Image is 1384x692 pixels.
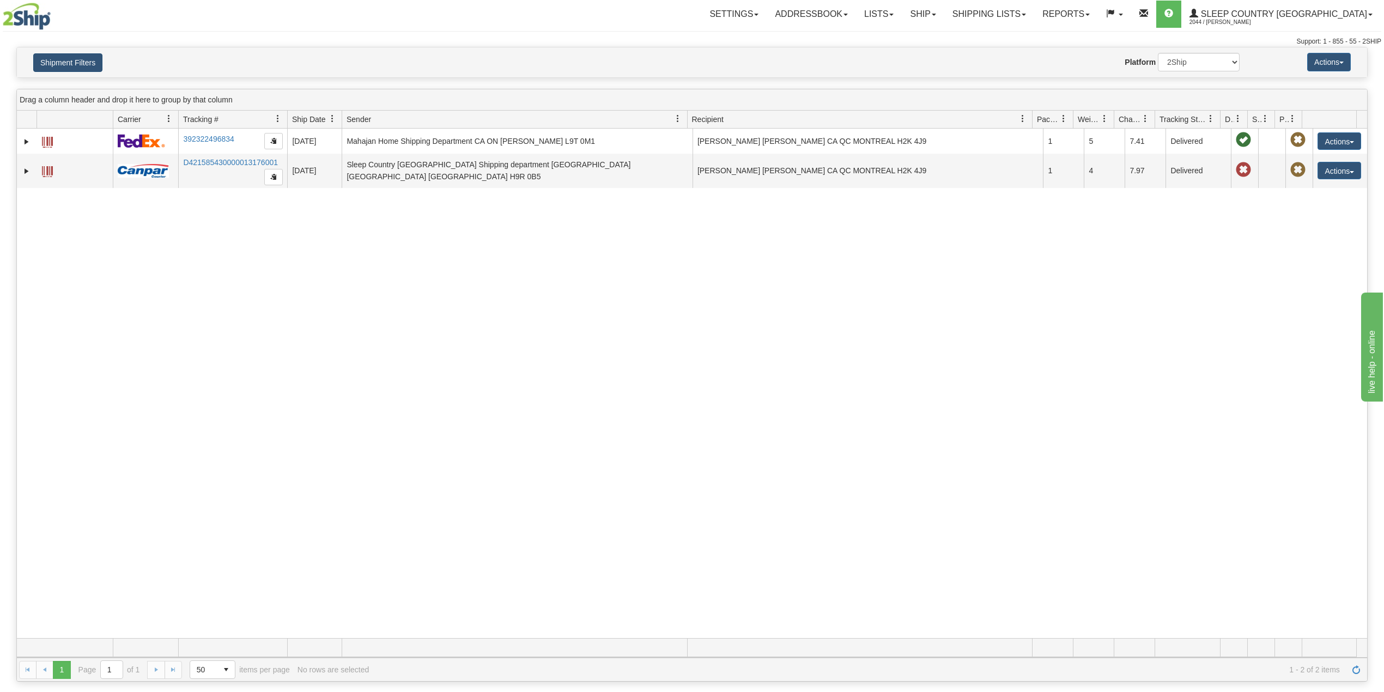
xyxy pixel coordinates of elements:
span: Pickup Not Assigned [1290,162,1306,178]
span: Page 1 [53,661,70,678]
div: Support: 1 - 855 - 55 - 2SHIP [3,37,1381,46]
span: 2044 / [PERSON_NAME] [1189,17,1271,28]
a: Reports [1034,1,1098,28]
a: Settings [701,1,767,28]
span: Packages [1037,114,1060,125]
span: 1 - 2 of 2 items [377,665,1340,674]
a: Lists [856,1,902,28]
label: Platform [1125,57,1156,68]
a: Tracking # filter column settings [269,110,287,128]
span: Page sizes drop down [190,660,235,679]
a: Ship [902,1,944,28]
span: select [217,661,235,678]
span: Delivery Status [1225,114,1234,125]
div: live help - online [8,7,101,20]
a: Packages filter column settings [1054,110,1073,128]
button: Copy to clipboard [264,133,283,149]
span: Charge [1119,114,1142,125]
td: 7.97 [1125,154,1166,189]
a: Delivery Status filter column settings [1229,110,1247,128]
span: items per page [190,660,290,679]
iframe: chat widget [1359,290,1383,402]
span: 50 [197,664,211,675]
td: Delivered [1166,129,1231,154]
a: Label [42,161,53,179]
button: Shipment Filters [33,53,102,72]
td: [PERSON_NAME] [PERSON_NAME] CA QC MONTREAL H2K 4J9 [693,154,1043,189]
td: 7.41 [1125,129,1166,154]
span: Tracking # [183,114,218,125]
td: Delivered [1166,154,1231,189]
a: Expand [21,136,32,147]
a: 392322496834 [183,135,234,143]
a: Pickup Status filter column settings [1283,110,1302,128]
span: Page of 1 [78,660,140,679]
span: Recipient [692,114,724,125]
img: 14 - Canpar [118,164,169,178]
td: 4 [1084,154,1125,189]
span: Late [1236,162,1251,178]
span: Shipment Issues [1252,114,1261,125]
td: 1 [1043,129,1084,154]
span: Tracking Status [1160,114,1207,125]
td: 5 [1084,129,1125,154]
a: Weight filter column settings [1095,110,1114,128]
button: Copy to clipboard [264,169,283,185]
span: Pickup Not Assigned [1290,132,1306,148]
a: Sender filter column settings [669,110,687,128]
a: Refresh [1347,661,1365,678]
button: Actions [1307,53,1351,71]
a: Recipient filter column settings [1013,110,1032,128]
input: Page 1 [101,661,123,678]
a: Sleep Country [GEOGRAPHIC_DATA] 2044 / [PERSON_NAME] [1181,1,1381,28]
span: On time [1236,132,1251,148]
div: No rows are selected [298,665,369,674]
button: Actions [1318,162,1361,179]
a: Tracking Status filter column settings [1201,110,1220,128]
span: Pickup Status [1279,114,1289,125]
a: Addressbook [767,1,856,28]
td: [DATE] [287,154,342,189]
a: Charge filter column settings [1136,110,1155,128]
span: Ship Date [292,114,325,125]
span: Carrier [118,114,141,125]
td: 1 [1043,154,1084,189]
a: Expand [21,166,32,177]
a: Ship Date filter column settings [323,110,342,128]
td: Sleep Country [GEOGRAPHIC_DATA] Shipping department [GEOGRAPHIC_DATA] [GEOGRAPHIC_DATA] [GEOGRAPH... [342,154,693,189]
img: 2 - FedEx Express® [118,134,165,148]
td: [PERSON_NAME] [PERSON_NAME] CA QC MONTREAL H2K 4J9 [693,129,1043,154]
td: Mahajan Home Shipping Department CA ON [PERSON_NAME] L9T 0M1 [342,129,693,154]
span: Sender [347,114,371,125]
a: Label [42,132,53,149]
button: Actions [1318,132,1361,150]
a: D421585430000013176001 [183,158,278,167]
span: Weight [1078,114,1101,125]
a: Carrier filter column settings [160,110,178,128]
a: Shipment Issues filter column settings [1256,110,1274,128]
span: Sleep Country [GEOGRAPHIC_DATA] [1198,9,1367,19]
a: Shipping lists [944,1,1034,28]
td: [DATE] [287,129,342,154]
div: grid grouping header [17,89,1367,111]
img: logo2044.jpg [3,3,51,30]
